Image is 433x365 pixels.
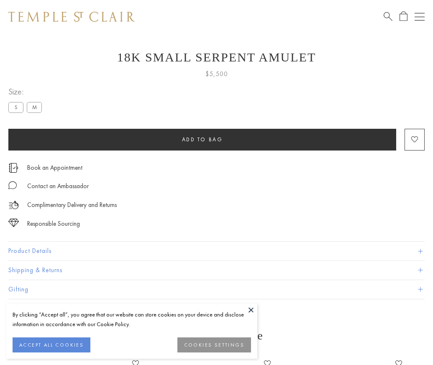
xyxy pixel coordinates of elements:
[8,12,135,22] img: Temple St. Clair
[384,11,392,22] a: Search
[8,85,45,99] span: Size:
[27,163,82,172] a: Book an Appointment
[8,181,17,189] img: MessageIcon-01_2.svg
[177,337,251,352] button: COOKIES SETTINGS
[27,181,89,191] div: Contact an Ambassador
[27,219,80,229] div: Responsible Sourcing
[13,310,251,329] div: By clicking “Accept all”, you agree that our website can store cookies on your device and disclos...
[27,102,42,112] label: M
[8,280,425,299] button: Gifting
[205,69,228,79] span: $5,500
[8,200,19,210] img: icon_delivery.svg
[182,136,223,143] span: Add to bag
[27,200,117,210] p: Complimentary Delivery and Returns
[13,337,90,352] button: ACCEPT ALL COOKIES
[400,11,407,22] a: Open Shopping Bag
[8,242,425,260] button: Product Details
[8,50,425,64] h1: 18K Small Serpent Amulet
[8,163,18,173] img: icon_appointment.svg
[8,102,23,112] label: S
[8,129,396,151] button: Add to bag
[415,12,425,22] button: Open navigation
[8,219,19,227] img: icon_sourcing.svg
[8,261,425,280] button: Shipping & Returns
